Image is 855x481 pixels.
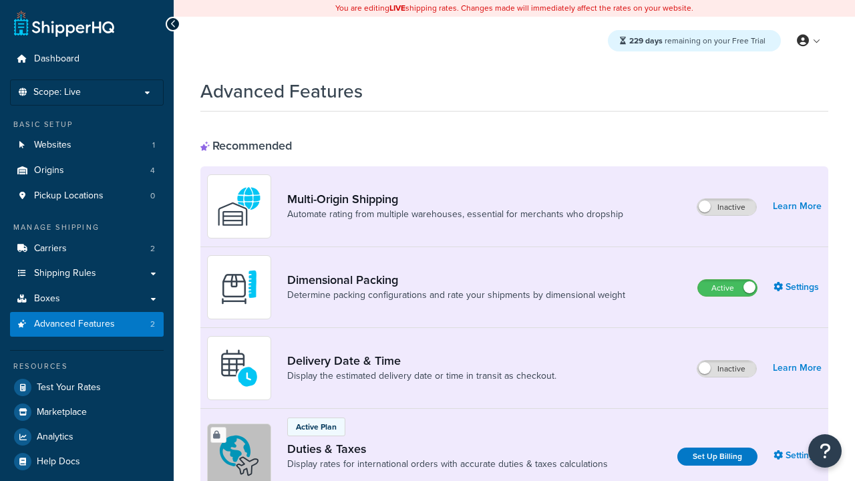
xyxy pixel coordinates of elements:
div: Manage Shipping [10,222,164,233]
span: remaining on your Free Trial [629,35,765,47]
strong: 229 days [629,35,663,47]
span: 2 [150,319,155,330]
img: WatD5o0RtDAAAAAElFTkSuQmCC [216,183,263,230]
span: Help Docs [37,456,80,468]
a: Automate rating from multiple warehouses, essential for merchants who dropship [287,208,623,221]
span: 2 [150,243,155,255]
span: Test Your Rates [37,382,101,393]
label: Active [698,280,757,296]
div: Resources [10,361,164,372]
a: Display the estimated delivery date or time in transit as checkout. [287,369,556,383]
a: Determine packing configurations and rate your shipments by dimensional weight [287,289,625,302]
a: Marketplace [10,400,164,424]
span: Analytics [37,432,73,443]
span: Pickup Locations [34,190,104,202]
span: Carriers [34,243,67,255]
a: Duties & Taxes [287,442,608,456]
a: Analytics [10,425,164,449]
a: Dashboard [10,47,164,71]
li: Advanced Features [10,312,164,337]
a: Origins4 [10,158,164,183]
span: Websites [34,140,71,151]
span: Origins [34,165,64,176]
a: Delivery Date & Time [287,353,556,368]
span: Shipping Rules [34,268,96,279]
span: Boxes [34,293,60,305]
li: Pickup Locations [10,184,164,208]
a: Help Docs [10,450,164,474]
a: Boxes [10,287,164,311]
a: Dimensional Packing [287,273,625,287]
span: 1 [152,140,155,151]
span: Advanced Features [34,319,115,330]
div: Basic Setup [10,119,164,130]
h1: Advanced Features [200,78,363,104]
img: gfkeb5ejjkALwAAAABJRU5ErkJggg== [216,345,263,391]
a: Display rates for international orders with accurate duties & taxes calculations [287,458,608,471]
li: Origins [10,158,164,183]
img: DTVBYsAAAAAASUVORK5CYII= [216,264,263,311]
span: 0 [150,190,155,202]
a: Multi-Origin Shipping [287,192,623,206]
p: Active Plan [296,421,337,433]
a: Carriers2 [10,236,164,261]
label: Inactive [697,199,756,215]
div: Recommended [200,138,292,153]
li: Websites [10,133,164,158]
a: Settings [774,446,822,465]
span: Dashboard [34,53,79,65]
span: Marketplace [37,407,87,418]
li: Carriers [10,236,164,261]
button: Open Resource Center [808,434,842,468]
a: Learn More [773,359,822,377]
a: Websites1 [10,133,164,158]
b: LIVE [389,2,405,14]
a: Settings [774,278,822,297]
label: Inactive [697,361,756,377]
span: Scope: Live [33,87,81,98]
a: Advanced Features2 [10,312,164,337]
span: 4 [150,165,155,176]
a: Shipping Rules [10,261,164,286]
a: Pickup Locations0 [10,184,164,208]
a: Set Up Billing [677,448,757,466]
a: Learn More [773,197,822,216]
a: Test Your Rates [10,375,164,399]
